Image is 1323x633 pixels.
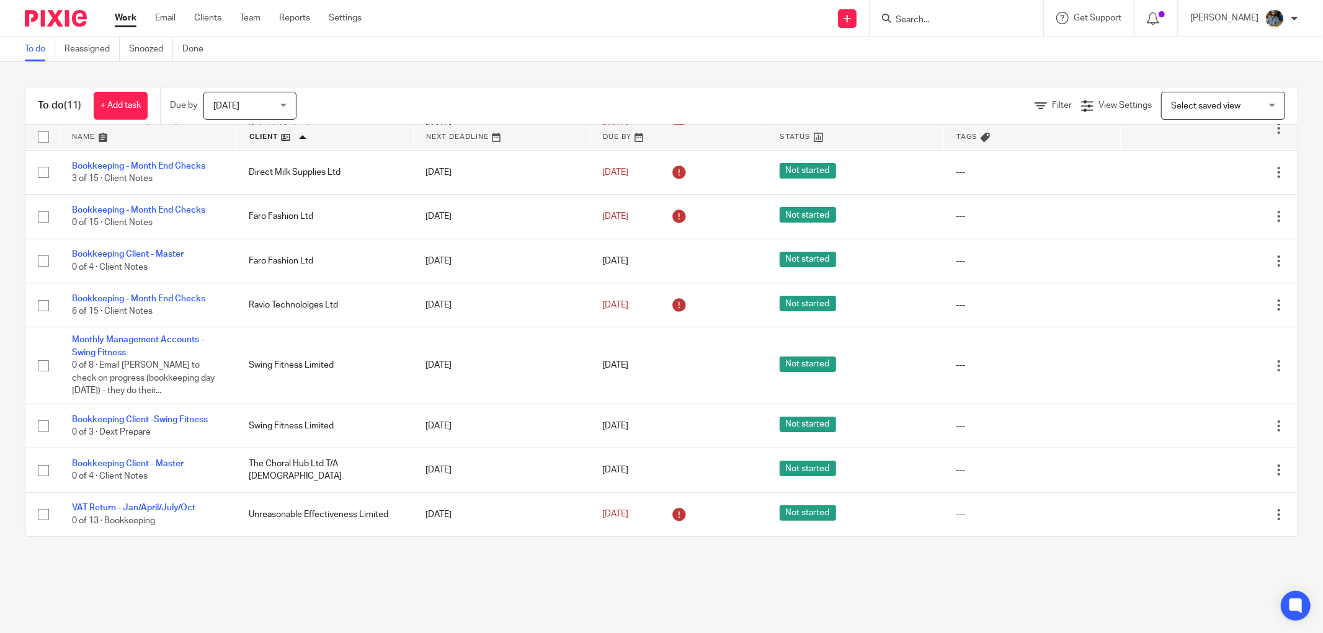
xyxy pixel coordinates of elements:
[413,283,590,327] td: [DATE]
[956,359,1108,371] div: ---
[72,250,184,259] a: Bookkeeping Client - Master
[213,102,239,110] span: [DATE]
[780,461,836,476] span: Not started
[94,92,148,120] a: + Add task
[72,516,155,525] span: 0 of 13 · Bookkeeping
[894,15,1006,26] input: Search
[602,257,628,265] span: [DATE]
[780,207,836,223] span: Not started
[413,327,590,404] td: [DATE]
[413,239,590,283] td: [DATE]
[602,168,628,177] span: [DATE]
[236,448,413,492] td: The Choral Hub Ltd T/A [DEMOGRAPHIC_DATA]
[38,99,81,112] h1: To do
[25,10,87,27] img: Pixie
[182,37,213,61] a: Done
[72,361,215,395] span: 0 of 8 · Email [PERSON_NAME] to check on progress (bookkeeping day [DATE]) - they do their...
[72,428,151,436] span: 0 of 3 · Dext Prepare
[72,503,195,512] a: VAT Return - Jan/April/July/Oct
[194,12,221,24] a: Clients
[780,252,836,267] span: Not started
[115,12,136,24] a: Work
[236,492,413,536] td: Unreasonable Effectiveness Limited
[413,492,590,536] td: [DATE]
[236,195,413,239] td: Faro Fashion Ltd
[329,12,362,24] a: Settings
[956,420,1108,432] div: ---
[780,505,836,521] span: Not started
[279,12,310,24] a: Reports
[236,404,413,448] td: Swing Fitness Limited
[1171,102,1241,110] span: Select saved view
[413,150,590,194] td: [DATE]
[1052,101,1072,110] span: Filter
[602,361,628,370] span: [DATE]
[780,356,836,372] span: Not started
[72,459,184,468] a: Bookkeeping Client - Master
[956,255,1108,267] div: ---
[780,417,836,432] span: Not started
[956,166,1108,179] div: ---
[1098,101,1152,110] span: View Settings
[72,174,153,183] span: 3 of 15 · Client Notes
[602,466,628,474] span: [DATE]
[1074,14,1121,22] span: Get Support
[72,162,205,170] a: Bookkeeping - Month End Checks
[155,12,176,24] a: Email
[236,283,413,327] td: Ravio Technoloiges Ltd
[956,508,1108,521] div: ---
[72,294,205,303] a: Bookkeeping - Month End Checks
[72,206,205,215] a: Bookkeeping - Month End Checks
[413,195,590,239] td: [DATE]
[72,415,208,424] a: Bookkeeping Client -Swing Fitness
[413,448,590,492] td: [DATE]
[72,263,148,272] span: 0 of 4 · Client Notes
[602,301,628,309] span: [DATE]
[64,100,81,110] span: (11)
[240,12,261,24] a: Team
[602,422,628,430] span: [DATE]
[1190,12,1258,24] p: [PERSON_NAME]
[413,404,590,448] td: [DATE]
[129,37,173,61] a: Snoozed
[236,327,413,404] td: Swing Fitness Limited
[956,210,1108,223] div: ---
[170,99,197,112] p: Due by
[956,299,1108,311] div: ---
[65,37,120,61] a: Reassigned
[780,163,836,179] span: Not started
[72,472,148,481] span: 0 of 4 · Client Notes
[72,307,153,316] span: 6 of 15 · Client Notes
[780,296,836,311] span: Not started
[602,510,628,519] span: [DATE]
[72,335,204,356] a: Monthly Management Accounts - Swing Fitness
[602,212,628,221] span: [DATE]
[236,150,413,194] td: Direct Milk Supplies Ltd
[72,219,153,228] span: 0 of 15 · Client Notes
[25,37,55,61] a: To do
[956,133,978,140] span: Tags
[236,239,413,283] td: Faro Fashion Ltd
[1265,9,1285,29] img: Jaskaran%20Singh.jpeg
[956,464,1108,476] div: ---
